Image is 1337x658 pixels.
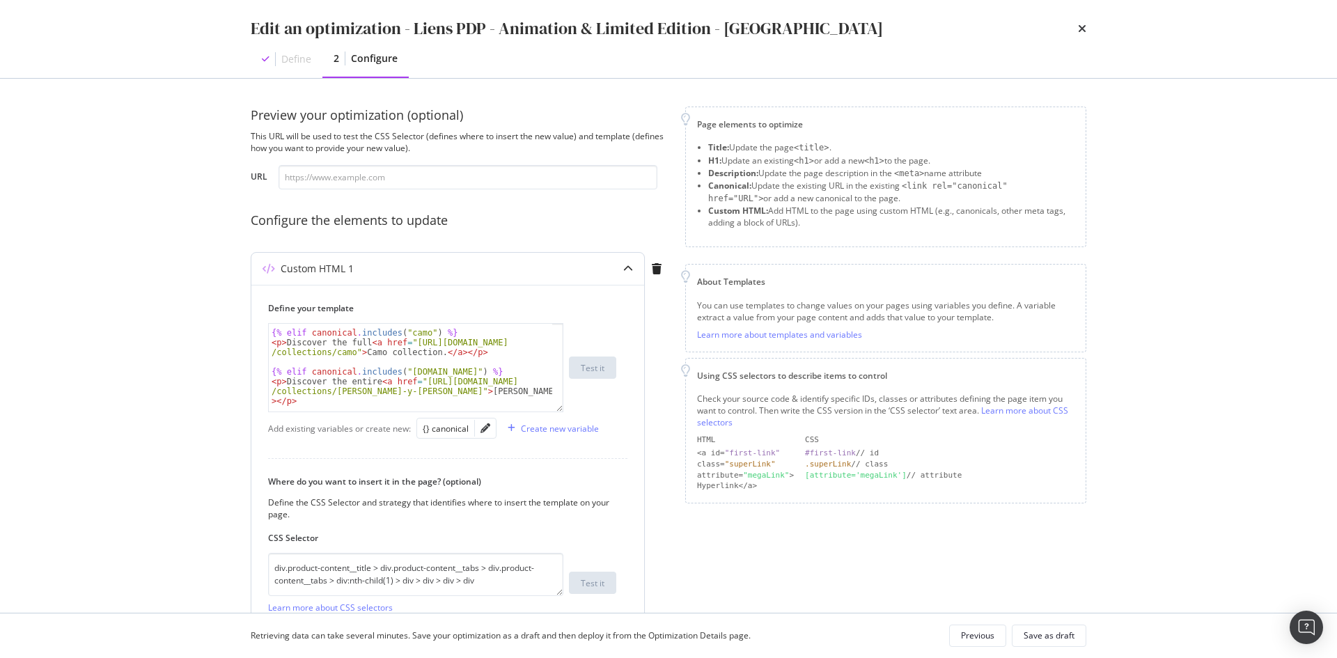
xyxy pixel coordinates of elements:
span: <meta> [894,169,924,178]
div: Custom HTML 1 [281,262,354,276]
button: {} canonical [423,420,469,437]
strong: H1: [708,155,721,166]
a: Learn more about CSS selectors [268,602,393,613]
div: Define the CSS Selector and strategy that identifies where to insert the template on your page. [268,496,616,520]
strong: Title: [708,141,729,153]
button: Test it [569,357,616,379]
textarea: div.product-content__title > div.product-content__tabs > div.product-content__tabs > div:nth-chil... [268,553,563,596]
div: times [1078,17,1086,40]
div: HTML [697,434,794,446]
button: Previous [949,625,1006,647]
div: #first-link [805,448,856,457]
div: pencil [480,423,490,433]
div: {} canonical [423,423,469,434]
div: Define [281,52,311,66]
div: "superLink" [725,460,776,469]
div: 2 [334,52,339,65]
div: // id [805,448,1074,459]
div: Save as draft [1024,629,1074,641]
div: Add existing variables or create new: [268,423,411,434]
label: CSS Selector [268,532,616,544]
a: Learn more about CSS selectors [697,405,1068,428]
div: Configure the elements to update [251,212,668,230]
div: You can use templates to change values on your pages using variables you define. A variable extra... [697,299,1074,323]
li: Update the page description in the name attribute [708,167,1074,180]
strong: Custom HTML: [708,205,768,217]
div: About Templates [697,276,1074,288]
span: <h1> [794,156,814,166]
div: Check your source code & identify specific IDs, classes or attributes defining the page item you ... [697,393,1074,428]
div: Test it [581,577,604,589]
div: Test it [581,362,604,374]
label: URL [251,171,267,186]
div: Retrieving data can take several minutes. Save your optimization as a draft and then deploy it fr... [251,629,751,641]
div: "megaLink" [743,471,789,480]
div: <a id= [697,448,794,459]
li: Update an existing or add a new to the page. [708,155,1074,167]
button: Test it [569,572,616,594]
div: Using CSS selectors to describe items to control [697,370,1074,382]
button: Save as draft [1012,625,1086,647]
li: Update the existing URL in the existing or add a new canonical to the page. [708,180,1074,205]
div: // class [805,459,1074,470]
div: attribute= > [697,470,794,481]
div: Create new variable [521,423,599,434]
label: Where do you want to insert it in the page? (optional) [268,476,616,487]
div: Hyperlink</a> [697,480,794,492]
div: [attribute='megaLink'] [805,471,907,480]
div: Previous [961,629,994,641]
li: Update the page . [708,141,1074,154]
div: Open Intercom Messenger [1290,611,1323,644]
div: This URL will be used to test the CSS Selector (defines where to insert the new value) and templa... [251,130,668,154]
div: Page elements to optimize [697,118,1074,130]
a: Learn more about templates and variables [697,329,862,340]
span: <title> [794,143,829,152]
div: .superLink [805,460,851,469]
div: // attribute [805,470,1074,481]
div: Edit an optimization - Liens PDP - Animation & Limited Edition - [GEOGRAPHIC_DATA] [251,17,883,40]
span: <h1> [864,156,884,166]
strong: Canonical: [708,180,751,191]
strong: Description: [708,167,758,179]
span: <link rel="canonical" href="URL"> [708,181,1008,203]
li: Add HTML to the page using custom HTML (e.g., canonicals, other meta tags, adding a block of URLs). [708,205,1074,228]
div: CSS [805,434,1074,446]
div: Preview your optimization (optional) [251,107,668,125]
label: Define your template [268,302,616,314]
input: https://www.example.com [279,165,657,189]
div: "first-link" [725,448,780,457]
button: Create new variable [502,417,599,439]
div: Configure [351,52,398,65]
div: class= [697,459,794,470]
